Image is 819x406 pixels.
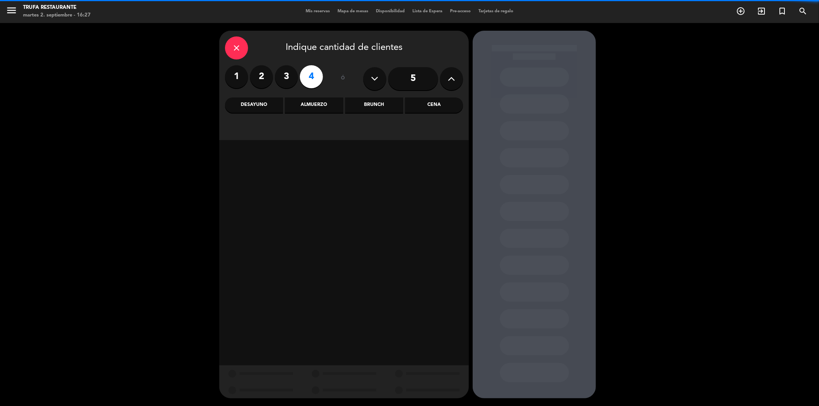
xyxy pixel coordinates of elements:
div: Indique cantidad de clientes [225,36,463,59]
i: menu [6,5,17,16]
div: martes 2. septiembre - 16:27 [23,12,91,19]
i: exit_to_app [757,7,766,16]
div: Almuerzo [285,97,343,113]
i: turned_in_not [778,7,787,16]
span: Tarjetas de regalo [475,9,517,13]
div: Trufa Restaurante [23,4,91,12]
span: Disponibilidad [372,9,409,13]
i: add_circle_outline [736,7,745,16]
i: search [798,7,807,16]
div: Brunch [345,97,403,113]
div: ó [331,65,356,92]
span: Lista de Espera [409,9,446,13]
i: close [232,43,241,53]
div: Cena [405,97,463,113]
div: Desayuno [225,97,283,113]
label: 1 [225,65,248,88]
label: 2 [250,65,273,88]
button: menu [6,5,17,19]
label: 3 [275,65,298,88]
span: Mapa de mesas [334,9,372,13]
label: 4 [300,65,323,88]
span: Mis reservas [302,9,334,13]
span: Pre-acceso [446,9,475,13]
